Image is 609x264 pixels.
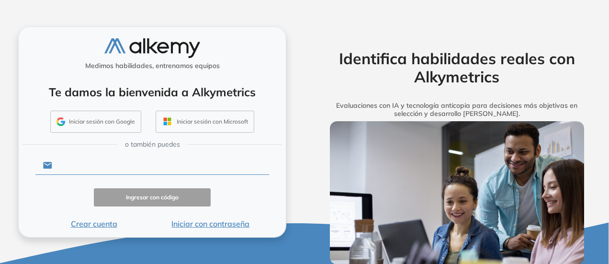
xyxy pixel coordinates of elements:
[316,49,598,86] h2: Identifica habilidades reales con Alkymetrics
[152,218,269,230] button: Iniciar con contraseña
[94,188,211,207] button: Ingresar con código
[125,139,180,149] span: o también puedes
[316,102,598,118] h5: Evaluaciones con IA y tecnología anticopia para decisiones más objetivas en selección y desarroll...
[162,116,173,127] img: OUTLOOK_ICON
[437,153,609,264] iframe: Chat Widget
[50,111,141,133] button: Iniciar sesión con Google
[156,111,254,133] button: Iniciar sesión con Microsoft
[56,117,65,126] img: GMAIL_ICON
[437,153,609,264] div: Widget de chat
[23,62,282,70] h5: Medimos habilidades, entrenamos equipos
[104,38,200,58] img: logo-alkemy
[31,85,273,99] h4: Te damos la bienvenida a Alkymetrics
[35,218,152,230] button: Crear cuenta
